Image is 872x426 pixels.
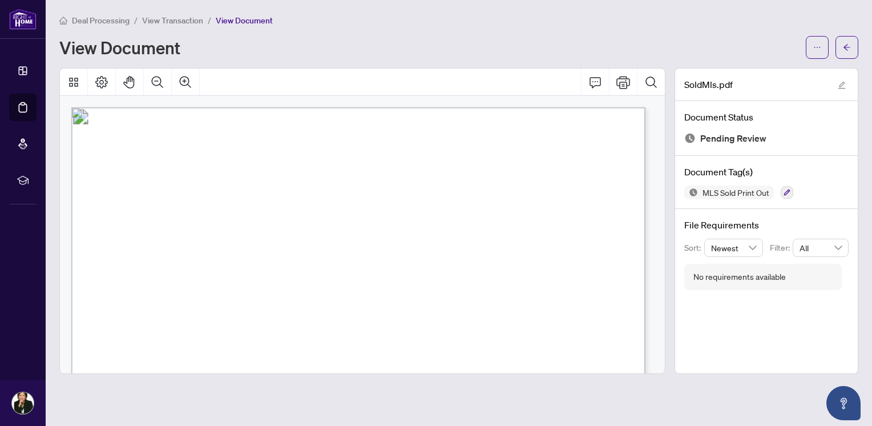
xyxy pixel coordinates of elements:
p: Sort: [684,242,704,254]
div: No requirements available [693,271,786,283]
img: Profile Icon [12,392,34,414]
span: Deal Processing [72,15,130,26]
p: Filter: [770,242,793,254]
span: MLS Sold Print Out [698,188,774,196]
span: View Transaction [142,15,203,26]
span: ellipsis [813,43,821,51]
li: / [134,14,138,27]
h1: View Document [59,38,180,57]
span: All [800,239,842,256]
button: Open asap [826,386,861,420]
img: Status Icon [684,186,698,199]
span: Newest [711,239,757,256]
h4: Document Status [684,110,849,124]
span: SoldMls.pdf [684,78,733,91]
img: Document Status [684,132,696,144]
span: home [59,17,67,25]
h4: File Requirements [684,218,849,232]
img: logo [9,9,37,30]
span: arrow-left [843,43,851,51]
li: / [208,14,211,27]
span: Pending Review [700,131,766,146]
span: edit [838,81,846,89]
span: View Document [216,15,273,26]
h4: Document Tag(s) [684,165,849,179]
